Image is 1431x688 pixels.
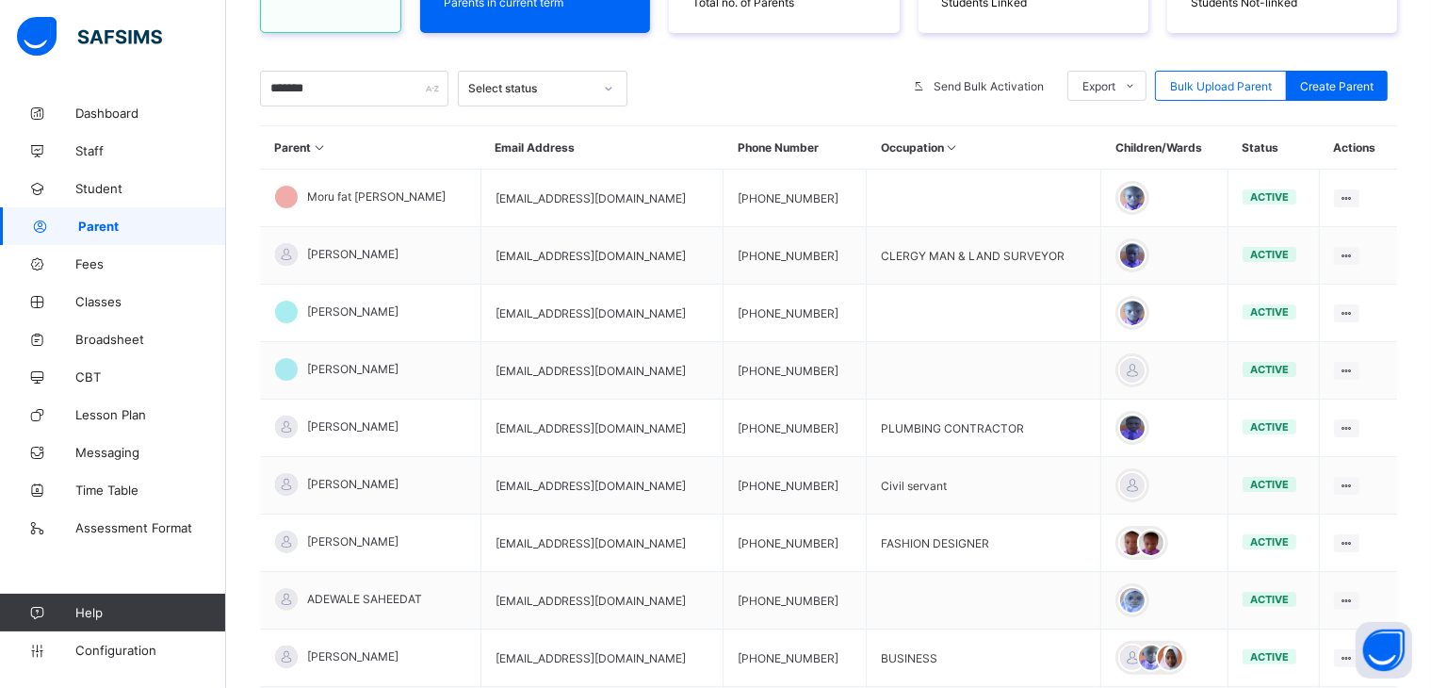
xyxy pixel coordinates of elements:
td: [EMAIL_ADDRESS][DOMAIN_NAME] [480,515,724,572]
td: BUSINESS [867,630,1101,687]
span: Assessment Format [75,520,226,535]
span: [PERSON_NAME] [307,649,398,663]
span: Help [75,605,225,620]
span: active [1250,305,1289,319]
td: [PHONE_NUMBER] [724,457,867,515]
th: Phone Number [724,126,867,170]
th: Status [1228,126,1319,170]
span: Create Parent [1300,79,1374,93]
span: Configuration [75,643,225,658]
span: Send Bulk Activation [934,79,1044,93]
span: [PERSON_NAME] [307,304,398,319]
td: [EMAIL_ADDRESS][DOMAIN_NAME] [480,285,724,342]
td: [PHONE_NUMBER] [724,285,867,342]
span: [PERSON_NAME] [307,477,398,491]
td: [PHONE_NUMBER] [724,630,867,687]
span: CBT [75,369,226,385]
td: Civil servant [867,457,1101,515]
td: [EMAIL_ADDRESS][DOMAIN_NAME] [480,400,724,457]
span: Broadsheet [75,332,226,347]
i: Sort in Ascending Order [312,140,328,155]
span: Messaging [75,445,226,460]
th: Occupation [867,126,1101,170]
span: active [1250,535,1289,549]
th: Actions [1319,126,1397,170]
span: active [1250,363,1289,376]
span: Student [75,181,226,196]
td: [EMAIL_ADDRESS][DOMAIN_NAME] [480,630,724,687]
td: [PHONE_NUMBER] [724,400,867,457]
img: safsims [17,17,162,57]
td: [PHONE_NUMBER] [724,170,867,227]
span: Parent [78,219,226,234]
span: Lesson Plan [75,407,226,422]
div: Select status [468,82,593,96]
td: [EMAIL_ADDRESS][DOMAIN_NAME] [480,457,724,515]
span: Dashboard [75,106,226,121]
span: active [1250,248,1289,261]
span: Bulk Upload Parent [1170,79,1272,93]
td: [PHONE_NUMBER] [724,515,867,572]
td: [PHONE_NUMBER] [724,227,867,285]
td: [EMAIL_ADDRESS][DOMAIN_NAME] [480,342,724,400]
i: Sort in Ascending Order [944,140,960,155]
span: active [1250,593,1289,606]
span: [PERSON_NAME] [307,247,398,261]
span: Moru fat [PERSON_NAME] [307,189,446,204]
span: Staff [75,143,226,158]
td: [PHONE_NUMBER] [724,572,867,630]
td: FASHION DESIGNER [867,515,1101,572]
th: Email Address [480,126,724,170]
span: Export [1082,79,1115,93]
span: active [1250,190,1289,204]
span: [PERSON_NAME] [307,419,398,434]
span: [PERSON_NAME] [307,534,398,549]
th: Parent [261,126,481,170]
span: active [1250,478,1289,491]
span: ADEWALE SAHEEDAT [307,592,422,606]
span: [PERSON_NAME] [307,362,398,376]
span: Time Table [75,483,226,498]
button: Open asap [1356,622,1412,679]
span: active [1250,420,1289,434]
td: CLERGY MAN & LAND SURVEYOR [867,227,1101,285]
th: Children/Wards [1101,126,1228,170]
span: active [1250,650,1289,663]
span: Classes [75,294,226,309]
td: PLUMBING CONTRACTOR [867,400,1101,457]
td: [EMAIL_ADDRESS][DOMAIN_NAME] [480,170,724,227]
td: [EMAIL_ADDRESS][DOMAIN_NAME] [480,572,724,630]
span: Fees [75,256,226,271]
td: [PHONE_NUMBER] [724,342,867,400]
td: [EMAIL_ADDRESS][DOMAIN_NAME] [480,227,724,285]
